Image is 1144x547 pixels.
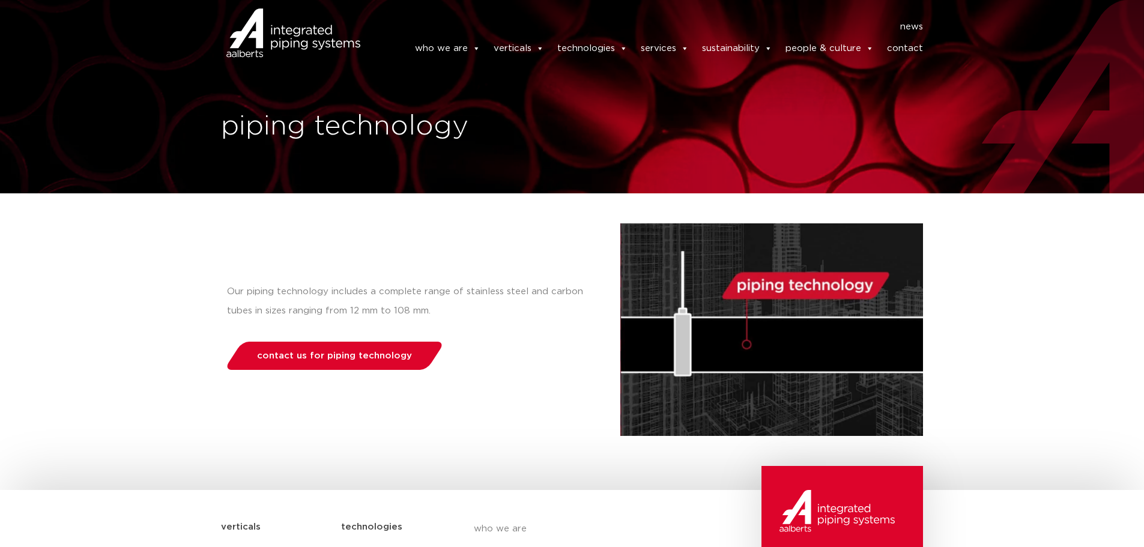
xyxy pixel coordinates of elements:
a: who we are [474,512,694,546]
a: news [900,17,923,37]
a: people & culture [785,37,874,61]
h5: verticals [221,518,261,537]
nav: Menu [378,17,924,37]
a: who we are [415,37,480,61]
a: contact [887,37,923,61]
p: Our piping technology includes a complete range of stainless steel and carbon tubes in sizes rang... [227,282,596,321]
a: technologies [557,37,628,61]
a: contact us for piping technology [223,342,445,370]
a: services [641,37,689,61]
h1: piping technology [221,107,566,146]
h5: technologies [341,518,402,537]
a: sustainability [702,37,772,61]
span: contact us for piping technology [257,351,412,360]
a: verticals [494,37,544,61]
